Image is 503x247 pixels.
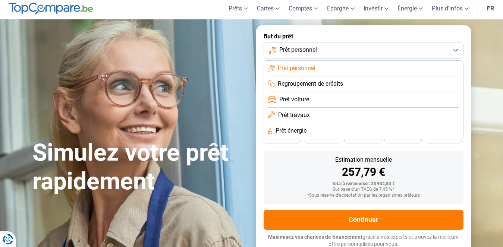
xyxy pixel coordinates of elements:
span: Prêt personnel [279,46,317,54]
span: 36 mois [355,136,371,140]
span: 42 mois [314,136,331,140]
div: *Sous réserve d'acceptation par les organismes prêteurs [270,193,458,198]
button: Continuer [264,210,463,230]
span: Regroupement de crédits [278,80,343,88]
span: 24 mois [435,136,452,140]
h1: Simulez votre prêt rapidement [32,139,247,196]
div: Sur base d'un TAEG de 7,45 %* [270,187,458,192]
button: Prêt personnel [264,42,463,58]
span: Prêt voiture [279,95,309,104]
span: 30 mois [395,136,411,140]
span: Maximisez vos chances de financement [268,234,362,240]
span: Prêt personnel [278,64,315,72]
span: Prêt travaux [278,111,310,119]
div: 257,79 € [270,167,458,178]
div: Total à rembourser: 30 934,80 € [270,181,458,187]
img: TopCompare [9,3,93,15]
span: 48 mois [274,136,290,140]
label: But du prêt [264,33,463,40]
span: Prêt énergie [276,127,306,135]
div: Estimation mensuelle [270,157,458,163]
